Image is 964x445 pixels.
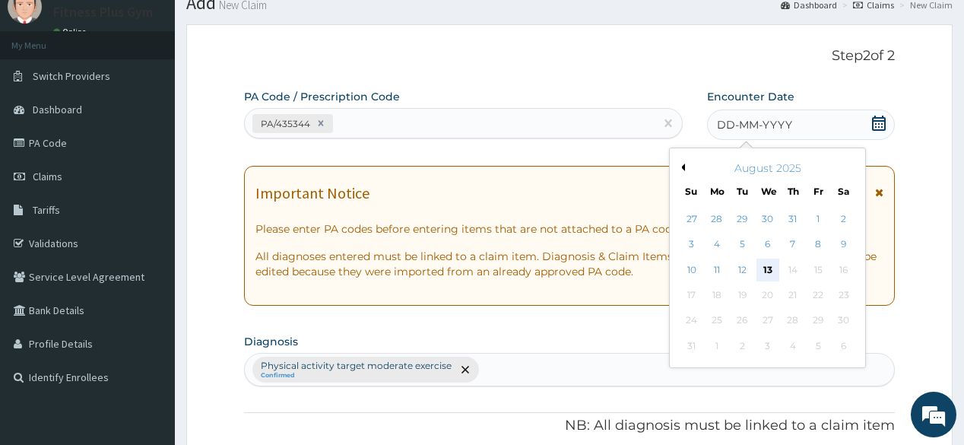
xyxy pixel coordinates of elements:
[756,310,778,332] div: Not available Wednesday, August 27th, 2025
[244,48,894,65] p: Step 2 of 2
[680,259,702,281] div: Choose Sunday, August 10th, 2025
[33,69,110,83] span: Switch Providers
[731,208,753,230] div: Choose Tuesday, July 29th, 2025
[28,76,62,114] img: d_794563401_company_1708531726252_794563401
[679,207,856,359] div: month 2025-08
[88,129,210,282] span: We're online!
[832,259,855,281] div: Not available Saturday, August 16th, 2025
[731,284,753,307] div: Not available Tuesday, August 19th, 2025
[832,310,855,332] div: Not available Saturday, August 30th, 2025
[832,208,855,230] div: Choose Saturday, August 2nd, 2025
[255,185,369,202] h1: Important Notice
[244,334,298,349] label: Diagnosis
[255,221,883,237] p: Please enter PA codes before entering items that are not attached to a PA code
[807,335,829,358] div: Not available Friday, September 5th, 2025
[255,249,883,279] p: All diagnoses entered must be linked to a claim item. Diagnosis & Claim Items that are visible bu...
[53,27,90,37] a: Online
[832,234,855,256] div: Choose Saturday, August 9th, 2025
[79,85,255,105] div: Chat with us now
[807,208,829,230] div: Choose Friday, August 1st, 2025
[33,203,60,217] span: Tariffs
[782,208,804,230] div: Choose Thursday, July 31st, 2025
[837,185,850,198] div: Sa
[756,259,778,281] div: Choose Wednesday, August 13th, 2025
[249,8,286,44] div: Minimize live chat window
[684,185,697,198] div: Su
[782,335,804,358] div: Not available Thursday, September 4th, 2025
[680,310,702,332] div: Not available Sunday, August 24th, 2025
[807,259,829,281] div: Not available Friday, August 15th, 2025
[706,208,728,230] div: Choose Monday, July 28th, 2025
[786,185,799,198] div: Th
[731,234,753,256] div: Choose Tuesday, August 5th, 2025
[706,259,728,281] div: Choose Monday, August 11th, 2025
[756,335,778,358] div: Not available Wednesday, September 3rd, 2025
[707,89,794,104] label: Encounter Date
[706,310,728,332] div: Not available Monday, August 25th, 2025
[807,234,829,256] div: Choose Friday, August 8th, 2025
[756,284,778,307] div: Not available Wednesday, August 20th, 2025
[756,208,778,230] div: Choose Wednesday, July 30th, 2025
[812,185,825,198] div: Fr
[731,335,753,358] div: Not available Tuesday, September 2nd, 2025
[717,117,792,132] span: DD-MM-YYYY
[731,259,753,281] div: Choose Tuesday, August 12th, 2025
[8,289,290,342] textarea: Type your message and hit 'Enter'
[807,284,829,307] div: Not available Friday, August 22nd, 2025
[782,310,804,332] div: Not available Thursday, August 28th, 2025
[832,284,855,307] div: Not available Saturday, August 23rd, 2025
[680,234,702,256] div: Choose Sunday, August 3rd, 2025
[244,416,894,436] p: NB: All diagnosis must be linked to a claim item
[706,335,728,358] div: Not available Monday, September 1st, 2025
[33,170,62,183] span: Claims
[832,335,855,358] div: Not available Saturday, September 6th, 2025
[244,89,400,104] label: PA Code / Prescription Code
[676,161,859,176] div: August 2025
[680,335,702,358] div: Not available Sunday, August 31st, 2025
[731,310,753,332] div: Not available Tuesday, August 26th, 2025
[680,208,702,230] div: Choose Sunday, July 27th, 2025
[677,164,685,171] button: Previous Month
[710,185,723,198] div: Mo
[706,234,728,256] div: Choose Monday, August 4th, 2025
[756,234,778,256] div: Choose Wednesday, August 6th, 2025
[782,284,804,307] div: Not available Thursday, August 21st, 2025
[807,310,829,332] div: Not available Friday, August 29th, 2025
[782,234,804,256] div: Choose Thursday, August 7th, 2025
[761,185,774,198] div: We
[53,5,153,19] p: Fitness Plus Gym
[706,284,728,307] div: Not available Monday, August 18th, 2025
[256,115,312,132] div: PA/435344
[735,185,748,198] div: Tu
[33,103,82,116] span: Dashboard
[782,259,804,281] div: Not available Thursday, August 14th, 2025
[680,284,702,307] div: Not available Sunday, August 17th, 2025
